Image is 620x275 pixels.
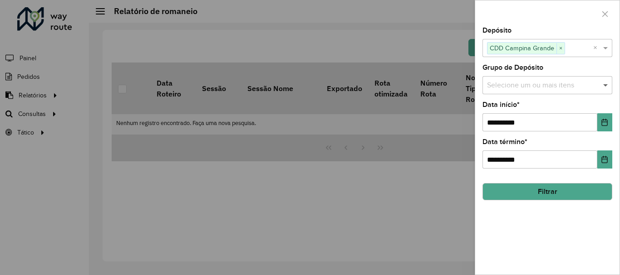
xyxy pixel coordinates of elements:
[482,183,612,200] button: Filtrar
[597,150,612,169] button: Choose Date
[593,43,601,53] span: Clear all
[482,25,512,36] label: Depósito
[597,113,612,131] button: Choose Date
[482,99,520,110] label: Data início
[487,43,556,53] span: CDD Campina Grande
[482,62,543,73] label: Grupo de Depósito
[482,136,527,147] label: Data término
[556,43,565,54] span: ×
